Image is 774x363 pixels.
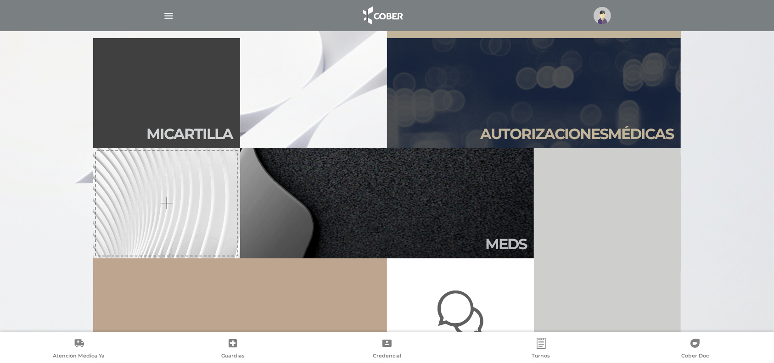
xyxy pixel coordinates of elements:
[480,125,673,143] h2: Autori zaciones médicas
[240,148,534,258] a: Meds
[532,352,550,361] span: Turnos
[163,10,174,22] img: Cober_menu-lines-white.svg
[373,352,401,361] span: Credencial
[464,338,618,361] a: Turnos
[310,338,464,361] a: Credencial
[2,338,156,361] a: Atención Médica Ya
[221,352,245,361] span: Guardias
[681,352,709,361] span: Cober Doc
[485,235,527,253] h2: Meds
[156,338,310,361] a: Guardias
[53,352,105,361] span: Atención Médica Ya
[618,338,772,361] a: Cober Doc
[387,38,681,148] a: Autorizacionesmédicas
[594,7,611,24] img: profile-placeholder.svg
[93,38,240,148] a: Micartilla
[358,5,406,27] img: logo_cober_home-white.png
[146,125,233,143] h2: Mi car tilla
